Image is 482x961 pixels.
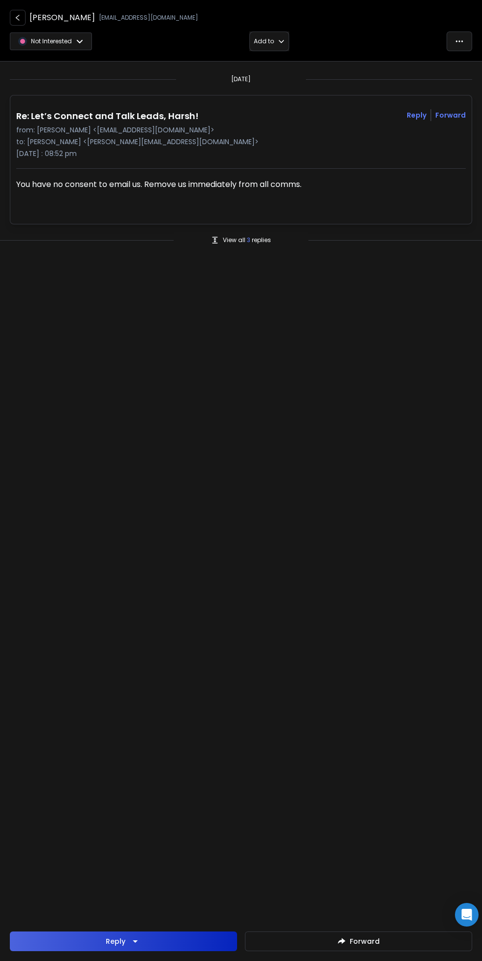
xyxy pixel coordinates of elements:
[10,931,237,951] button: Reply
[245,931,472,951] button: Forward
[16,179,311,210] div: You have no consent to email us. Remove us immediately from all comms.
[16,137,466,147] p: to: [PERSON_NAME] <[PERSON_NAME][EMAIL_ADDRESS][DOMAIN_NAME]>
[16,109,199,123] h1: Re: Let’s Connect and Talk Leads, Harsh!
[407,110,426,120] button: Reply
[16,149,466,158] p: [DATE] : 08:52 pm
[106,936,125,946] div: Reply
[455,903,479,927] div: Open Intercom Messenger
[231,75,251,83] p: [DATE]
[254,37,274,45] p: Add to
[10,31,92,51] button: Not Interested
[435,110,466,120] div: Forward
[247,236,252,244] span: 3
[31,37,72,45] p: Not Interested
[16,125,466,135] p: from: [PERSON_NAME] <[EMAIL_ADDRESS][DOMAIN_NAME]>
[223,236,271,244] p: View all replies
